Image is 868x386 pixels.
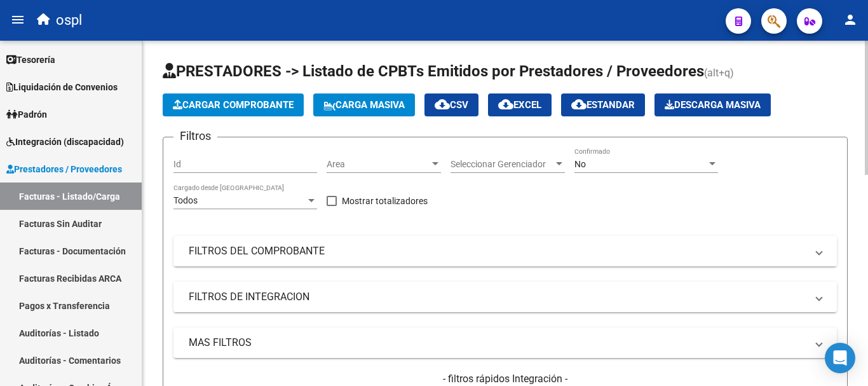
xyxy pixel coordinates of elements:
span: (alt+q) [704,67,734,79]
span: EXCEL [498,99,541,111]
span: Area [327,159,430,170]
span: Prestadores / Proveedores [6,162,122,176]
button: CSV [424,93,478,116]
mat-expansion-panel-header: MAS FILTROS [173,327,837,358]
button: Descarga Masiva [654,93,771,116]
span: Carga Masiva [323,99,405,111]
span: Todos [173,195,198,205]
app-download-masive: Descarga masiva de comprobantes (adjuntos) [654,93,771,116]
mat-icon: cloud_download [571,97,587,112]
mat-panel-title: FILTROS DEL COMPROBANTE [189,244,806,258]
mat-icon: cloud_download [435,97,450,112]
span: No [574,159,586,169]
mat-panel-title: MAS FILTROS [189,336,806,350]
div: Open Intercom Messenger [825,343,855,373]
h3: Filtros [173,127,217,145]
mat-panel-title: FILTROS DE INTEGRACION [189,290,806,304]
span: Seleccionar Gerenciador [451,159,553,170]
mat-icon: menu [10,12,25,27]
span: Cargar Comprobante [173,99,294,111]
button: Estandar [561,93,645,116]
h4: - filtros rápidos Integración - [173,372,837,386]
span: PRESTADORES -> Listado de CPBTs Emitidos por Prestadores / Proveedores [163,62,704,80]
mat-expansion-panel-header: FILTROS DE INTEGRACION [173,282,837,312]
span: Integración (discapacidad) [6,135,124,149]
mat-icon: cloud_download [498,97,513,112]
button: Cargar Comprobante [163,93,304,116]
mat-expansion-panel-header: FILTROS DEL COMPROBANTE [173,236,837,266]
span: Liquidación de Convenios [6,80,118,94]
button: EXCEL [488,93,552,116]
span: Tesorería [6,53,55,67]
span: Padrón [6,107,47,121]
span: ospl [56,6,82,34]
span: Estandar [571,99,635,111]
span: Descarga Masiva [665,99,761,111]
span: CSV [435,99,468,111]
span: Mostrar totalizadores [342,193,428,209]
button: Carga Masiva [313,93,415,116]
mat-icon: person [843,12,858,27]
